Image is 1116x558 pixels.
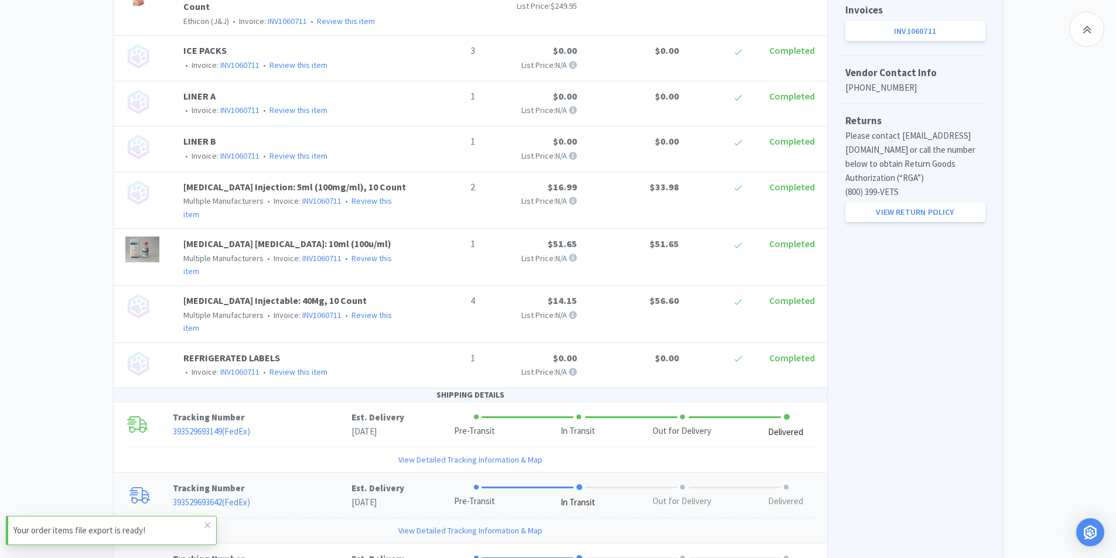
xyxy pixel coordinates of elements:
[650,238,679,249] span: $51.65
[343,196,350,206] span: •
[183,60,260,70] span: Invoice:
[845,81,985,95] p: [PHONE_NUMBER]
[125,43,151,69] img: no_image.png
[769,238,815,249] span: Completed
[183,181,406,193] a: [MEDICAL_DATA] Injection: 5ml (100mg/ml), 10 Count
[484,309,577,321] p: List Price: N/A
[125,89,151,115] img: no_image.png
[183,196,264,206] span: Multiple Manufacturers
[351,495,404,509] p: [DATE]
[769,135,815,147] span: Completed
[1076,518,1104,546] div: Open Intercom Messenger
[261,60,268,70] span: •
[183,60,190,70] span: •
[845,21,985,41] a: INV1060711
[845,186,899,197] span: (800) 399-VETS
[183,90,216,102] span: LINER A
[650,181,679,193] span: $33.98
[484,104,577,117] p: List Price: N/A
[269,367,327,377] a: Review this item
[548,181,577,193] span: $16.99
[302,253,342,263] a: INV1060711
[13,523,204,538] p: Your order items file export is ready!
[845,65,985,81] h5: Vendor Contact Info
[417,180,475,195] p: 2
[561,496,595,509] div: In Transit
[398,524,542,537] a: View Detailed Tracking Information & Map
[264,310,342,320] span: Invoice:
[484,149,577,162] p: List Price: N/A
[845,113,985,129] h5: Returns
[220,367,260,377] a: INV1060711
[845,129,985,185] p: Please contact [EMAIL_ADDRESS][DOMAIN_NAME] or call the number below to obtain Return Goods Autho...
[183,105,190,115] span: •
[269,105,327,115] a: Review this item
[183,367,260,377] span: Invoice:
[655,44,679,56] span: $0.00
[183,295,367,306] a: [MEDICAL_DATA] Injectable: 40Mg, 10 Count
[653,495,711,508] div: Out for Delivery
[261,367,268,377] span: •
[769,295,815,306] span: Completed
[351,481,404,495] p: Est. Delivery
[553,44,577,56] span: $0.00
[454,495,495,508] div: Pre-Transit
[183,150,190,161] span: •
[398,453,542,466] a: View Detailed Tracking Information & Map
[229,16,307,26] span: Invoice:
[553,135,577,147] span: $0.00
[220,60,260,70] a: INV1060711
[417,134,475,149] p: 1
[125,351,151,376] img: no_image.png
[845,2,985,18] h5: Invoices
[551,1,577,11] span: $249.95
[548,295,577,306] span: $14.15
[417,43,475,59] p: 3
[655,352,679,364] span: $0.00
[417,89,475,104] p: 1
[302,310,342,320] a: INV1060711
[417,351,475,366] p: 1
[183,196,392,219] a: Review this item
[417,237,475,252] p: 1
[183,16,229,26] span: Ethicon (J&J)
[269,150,327,161] a: Review this item
[768,495,803,508] div: Delivered
[343,310,350,320] span: •
[125,237,160,262] img: 46303a5fb5dc43fb8cb57e6d4d27d5f5_408764.jpeg
[548,238,577,249] span: $51.65
[261,150,268,161] span: •
[183,367,190,377] span: •
[183,352,280,364] span: REFRIGERATED LABELS
[317,16,375,26] a: Review this item
[484,59,577,71] p: List Price: N/A
[125,293,151,319] img: no_image.png
[553,352,577,364] span: $0.00
[173,497,250,508] a: 393529693642(FedEx)
[351,425,404,439] p: [DATE]
[417,293,475,309] p: 4
[183,238,391,249] a: [MEDICAL_DATA] [MEDICAL_DATA]: 10ml (100u/ml)
[484,365,577,378] p: List Price: N/A
[265,196,272,206] span: •
[351,410,404,425] p: Est. Delivery
[269,60,327,70] a: Review this item
[769,90,815,102] span: Completed
[769,352,815,364] span: Completed
[183,44,227,56] span: ICE PACKS
[768,426,803,439] div: Delivered
[309,16,315,26] span: •
[265,253,272,263] span: •
[183,150,260,161] span: Invoice:
[114,388,827,402] div: SHIPPING DETAILS
[769,181,815,193] span: Completed
[769,44,815,56] span: Completed
[454,425,495,438] div: Pre-Transit
[553,90,577,102] span: $0.00
[650,295,679,306] span: $56.60
[173,426,250,437] a: 393529693149(FedEx)
[655,135,679,147] span: $0.00
[561,425,595,438] div: In Transit
[261,105,268,115] span: •
[183,253,392,276] a: Review this item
